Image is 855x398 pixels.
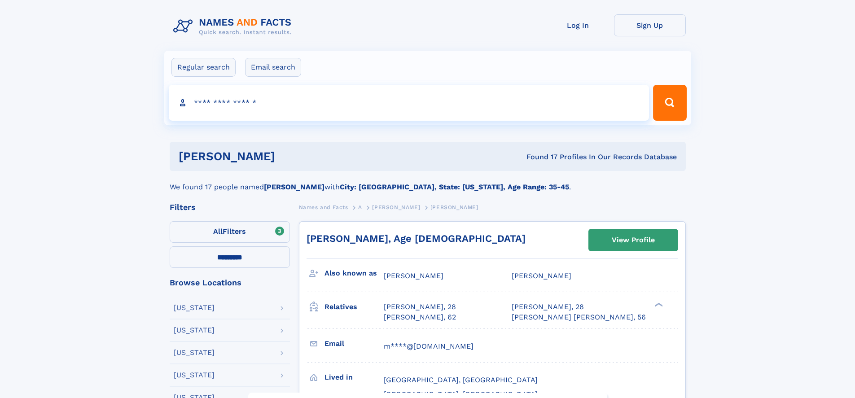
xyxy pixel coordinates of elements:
div: [US_STATE] [174,304,215,311]
a: [PERSON_NAME], Age [DEMOGRAPHIC_DATA] [307,233,526,244]
h3: Also known as [324,266,384,281]
a: [PERSON_NAME] [PERSON_NAME], 56 [512,312,646,322]
span: [PERSON_NAME] [512,271,571,280]
span: [PERSON_NAME] [372,204,420,210]
a: Names and Facts [299,201,348,213]
button: Search Button [653,85,686,121]
div: Found 17 Profiles In Our Records Database [401,152,677,162]
a: [PERSON_NAME], 28 [512,302,584,312]
label: Email search [245,58,301,77]
h3: Lived in [324,370,384,385]
b: [PERSON_NAME] [264,183,324,191]
label: Filters [170,221,290,243]
div: ❯ [653,302,663,308]
a: [PERSON_NAME], 62 [384,312,456,322]
a: [PERSON_NAME], 28 [384,302,456,312]
a: A [358,201,362,213]
h3: Email [324,336,384,351]
h3: Relatives [324,299,384,315]
h1: [PERSON_NAME] [179,151,401,162]
b: City: [GEOGRAPHIC_DATA], State: [US_STATE], Age Range: 35-45 [340,183,569,191]
div: [US_STATE] [174,349,215,356]
div: View Profile [612,230,655,250]
div: [US_STATE] [174,327,215,334]
div: We found 17 people named with . [170,171,686,192]
input: search input [169,85,649,121]
span: All [213,227,223,236]
span: [PERSON_NAME] [384,271,443,280]
div: Filters [170,203,290,211]
a: Sign Up [614,14,686,36]
a: Log In [542,14,614,36]
span: [GEOGRAPHIC_DATA], [GEOGRAPHIC_DATA] [384,376,538,384]
span: A [358,204,362,210]
span: [PERSON_NAME] [430,204,478,210]
div: [US_STATE] [174,372,215,379]
label: Regular search [171,58,236,77]
img: Logo Names and Facts [170,14,299,39]
a: View Profile [589,229,678,251]
a: [PERSON_NAME] [372,201,420,213]
div: Browse Locations [170,279,290,287]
